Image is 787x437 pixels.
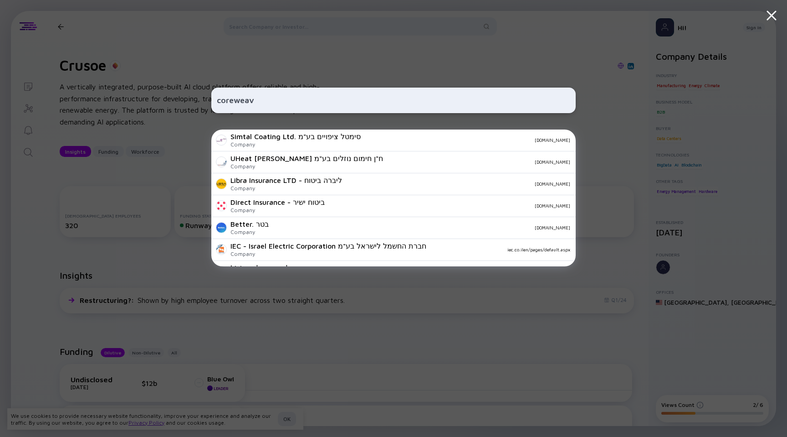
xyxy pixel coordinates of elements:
div: UHeat [PERSON_NAME] ח"ן חימום נוזלים בע"מ [230,154,383,163]
div: bizi - מסגרת אשראי לעסק בקליק [230,264,337,272]
div: IEC - Israel Electric Corporation חברת החשמל לישראל בע"מ [230,242,426,250]
div: Company [230,229,269,235]
div: Company [230,163,383,170]
div: Better. בטר [230,220,269,229]
div: [DOMAIN_NAME] [390,159,570,165]
div: Company [230,207,325,213]
div: [DOMAIN_NAME] [276,225,570,230]
div: Company [230,250,426,257]
div: Company [230,141,361,148]
div: [DOMAIN_NAME] [332,203,570,208]
div: Libra Insurance LTD - ליברה ביטוח [230,176,342,185]
input: Search Company or Investor... [217,92,570,109]
div: Simtal Coating Ltd. סימטל ציפויים בע"מ [230,132,361,141]
div: [DOMAIN_NAME] [349,181,570,187]
div: Direct Insurance - ביטוח ישיר [230,198,325,207]
div: Company [230,185,342,192]
div: [DOMAIN_NAME] [368,137,570,143]
div: iec.co.ilen/pages/default.aspx [434,247,570,252]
